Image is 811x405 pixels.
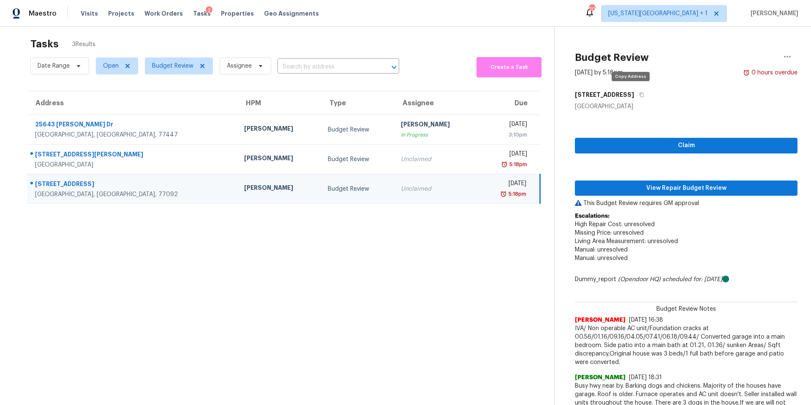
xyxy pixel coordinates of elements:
span: Manual: unresolved [575,255,628,261]
span: Claim [582,140,791,151]
span: Budget Review [152,62,193,70]
input: Search by address [278,60,376,74]
div: 2 [206,6,212,15]
div: [STREET_ADDRESS] [35,180,231,190]
span: Maestro [29,9,57,18]
b: Escalations: [575,213,610,219]
div: [GEOGRAPHIC_DATA] [35,161,231,169]
span: Create a Task [481,63,537,72]
div: [DATE] [484,120,527,131]
div: [DATE] by 5:18pm [575,68,623,77]
span: [DATE] 16:38 [629,317,663,323]
span: Geo Assignments [264,9,319,18]
span: [PERSON_NAME] [575,316,626,324]
div: Dummy_report [575,275,797,284]
div: [PERSON_NAME] [244,124,314,135]
span: Visits [81,9,98,18]
button: Claim [575,138,797,153]
div: Budget Review [328,155,388,164]
div: [STREET_ADDRESS][PERSON_NAME] [35,150,231,161]
button: View Repair Budget Review [575,181,797,196]
span: Open [103,62,119,70]
p: This Budget Review requires GM approval [575,199,797,208]
div: [PERSON_NAME] [244,154,314,164]
div: [GEOGRAPHIC_DATA], [GEOGRAPHIC_DATA], 77092 [35,190,231,199]
button: Create a Task [476,57,542,77]
div: [DATE] [484,179,526,190]
th: Assignee [394,91,478,115]
span: Living Area Measurement: unresolved [575,238,678,244]
div: Budget Review [328,126,388,134]
img: Overdue Alarm Icon [501,160,508,169]
span: Projects [108,9,134,18]
span: Date Range [38,62,70,70]
div: [DATE] [484,150,527,160]
span: IVA/ Non operable AC unit/Foundation cracks at 00.56/01.16/09.16/04.05/07.41/06.18/09.44/ Convert... [575,324,797,367]
div: 3:10pm [484,131,527,139]
div: 5:18pm [507,190,526,198]
div: 5:18pm [508,160,527,169]
span: High Repair Cost: unresolved [575,222,655,227]
span: Tasks [193,11,211,16]
span: [US_STATE][GEOGRAPHIC_DATA] + 1 [608,9,708,18]
div: [GEOGRAPHIC_DATA], [GEOGRAPHIC_DATA], 77447 [35,131,231,139]
div: [PERSON_NAME] [244,183,314,194]
div: 25643 [PERSON_NAME] Dr [35,120,231,131]
span: 3 Results [72,40,95,49]
h5: [STREET_ADDRESS] [575,90,634,99]
div: 0 hours overdue [750,68,797,77]
th: Type [321,91,395,115]
th: Due [478,91,540,115]
h2: Budget Review [575,53,649,62]
span: View Repair Budget Review [582,183,791,194]
span: [DATE] 18:31 [629,375,662,380]
span: Manual: unresolved [575,247,628,253]
div: Unclaimed [401,185,471,193]
div: In Progress [401,131,471,139]
span: Budget Review Notes [651,305,721,313]
div: Unclaimed [401,155,471,164]
h2: Tasks [30,40,59,48]
div: Budget Review [328,185,388,193]
th: Address [27,91,237,115]
button: Open [388,61,400,73]
th: HPM [237,91,321,115]
div: [GEOGRAPHIC_DATA] [575,102,797,111]
span: Assignee [227,62,252,70]
img: Overdue Alarm Icon [500,190,507,198]
span: Work Orders [144,9,183,18]
span: [PERSON_NAME] [747,9,798,18]
span: Properties [221,9,254,18]
i: (Opendoor HQ) [618,276,661,282]
img: Overdue Alarm Icon [743,68,750,77]
div: [PERSON_NAME] [401,120,471,131]
span: Missing Price: unresolved [575,230,644,236]
div: 20 [589,5,595,14]
i: scheduled for: [DATE] [662,276,722,282]
span: [PERSON_NAME] [575,373,626,382]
